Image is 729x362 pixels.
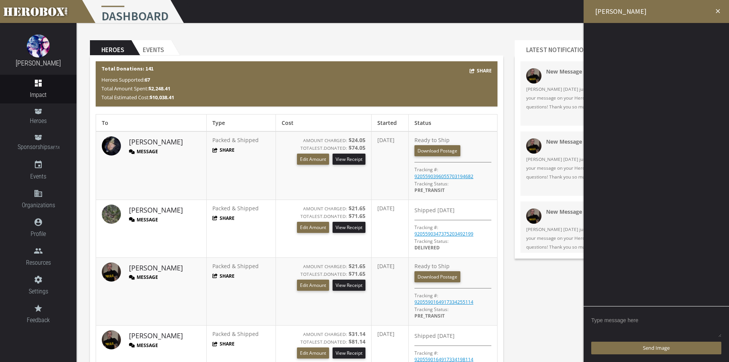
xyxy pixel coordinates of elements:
[414,206,455,214] span: Shipped [DATE]
[526,208,541,224] img: 32769-202410241002170400.png
[300,145,347,151] small: TOTAL DONATED:
[297,222,329,233] button: Edit Amount
[333,280,365,291] a: View Receipt
[414,262,460,279] span: Ready to Ship
[102,136,121,156] img: image
[414,244,440,251] span: DELIVERED
[102,262,121,282] img: image
[212,262,259,270] span: Packed & Shipped
[131,40,171,56] h2: Events
[526,251,704,260] a: Open Chat
[349,270,365,277] b: $71.65
[414,173,473,180] a: 9205590396055703194682
[207,115,276,132] th: Type
[414,306,448,313] span: Tracking Status:
[102,205,121,224] img: image
[414,292,438,299] p: Tracking #:
[414,350,438,356] p: Tracking #:
[414,136,460,153] span: Ready to Ship
[212,341,235,347] button: Share
[315,213,324,219] span: EST.
[349,144,365,151] b: $74.05
[300,339,347,345] small: TOTAL DONATED:
[333,222,365,233] a: View Receipt
[102,330,121,349] img: image
[212,136,259,144] span: Packed & Shipped
[129,274,158,280] button: Message
[409,115,497,132] th: Status
[303,331,347,337] small: AMOUNT CHARGED:
[349,212,365,219] b: $71.65
[300,271,347,277] small: TOTAL DONATED:
[414,299,473,305] a: 9205590164917334255114
[414,313,445,319] span: PRE_TRANSIT
[526,138,541,154] img: 32769-202410241002170400.png
[371,115,409,132] th: Started
[297,154,329,165] button: Edit Amount
[101,94,174,101] span: Total Estimated Cost:
[333,154,365,165] a: View Receipt
[303,137,347,143] small: AMOUNT CHARGED:
[414,166,438,173] p: Tracking #:
[212,273,235,279] button: Share
[349,136,365,144] b: $24.05
[414,271,460,282] a: Download Postage
[526,85,704,111] span: [PERSON_NAME] [DATE] just sent you a new message on Herobox. You can view your message on your He...
[315,145,324,151] span: EST.
[96,115,207,132] th: To
[303,205,347,211] small: AMOUNT CHARGED:
[129,342,158,349] button: Message
[371,131,409,200] td: [DATE]
[148,85,170,92] b: $2,248.41
[212,215,235,221] button: Share
[526,68,541,84] img: 32769-202410241002170400.png
[470,66,492,75] button: Share
[129,263,183,273] a: [PERSON_NAME]
[297,347,329,359] button: Edit Amount
[371,200,409,257] td: [DATE]
[145,76,150,83] b: 67
[546,208,615,215] strong: New Message on Herobox
[414,187,445,193] span: PRE_TRANSIT
[212,147,235,153] button: Share
[414,332,455,340] span: Shipped [DATE]
[129,216,158,223] button: Message
[349,262,365,270] b: $21.65
[50,145,59,150] small: BETA
[129,205,183,215] a: [PERSON_NAME]
[96,61,497,106] div: Total Donations: 141
[315,271,324,277] span: EST.
[349,330,365,337] b: $31.14
[546,138,615,145] strong: New Message on Herobox
[714,8,721,15] i: close
[297,280,329,291] button: Edit Amount
[129,148,158,155] button: Message
[414,224,438,231] p: Tracking #:
[526,225,704,251] span: [PERSON_NAME] [DATE] just sent you a new message on Herobox. You can view your message on your He...
[34,79,43,88] i: dashboard
[526,111,704,120] a: Open Chat
[212,205,259,212] span: Packed & Shipped
[526,155,704,181] span: [PERSON_NAME] [DATE] just sent you a new message on Herobox. You can view your message on your He...
[414,231,473,237] a: 9205590347375203492199
[526,181,704,190] a: Open Chat
[129,137,183,147] a: [PERSON_NAME]
[414,145,460,156] a: Download Postage
[300,213,347,219] small: TOTAL DONATED:
[101,65,153,72] b: Total Donations: 141
[371,257,409,326] td: [DATE]
[276,115,371,132] th: Cost
[414,180,448,187] span: Tracking Status:
[101,85,170,92] span: Total Amount Spent:
[349,205,365,212] b: $21.65
[129,331,183,341] a: [PERSON_NAME]
[515,40,598,56] h2: Latest Notifications
[150,94,174,101] b: $10,038.41
[101,76,150,83] span: Heroes Supported:
[90,40,131,56] h2: Heroes
[349,338,365,345] b: $81.14
[303,263,347,269] small: AMOUNT CHARGED:
[414,238,448,244] span: Tracking Status:
[315,339,324,345] span: EST.
[643,344,670,351] span: Send Image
